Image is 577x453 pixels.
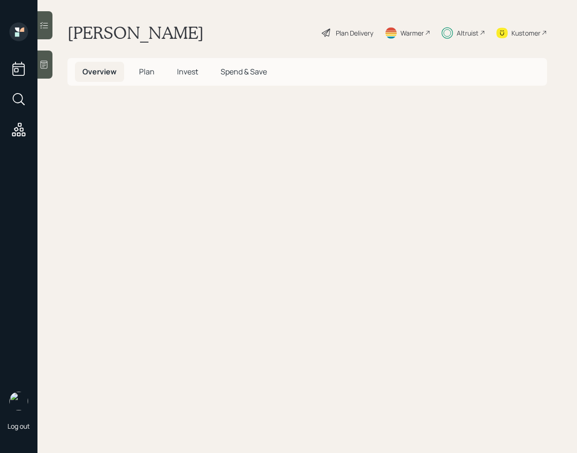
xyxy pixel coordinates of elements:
span: Invest [177,66,198,77]
img: retirable_logo.png [9,392,28,410]
div: Plan Delivery [336,28,373,38]
div: Altruist [457,28,479,38]
span: Plan [139,66,155,77]
div: Log out [7,422,30,431]
span: Overview [82,66,117,77]
div: Warmer [400,28,424,38]
h1: [PERSON_NAME] [67,22,204,43]
div: Kustomer [511,28,540,38]
span: Spend & Save [221,66,267,77]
